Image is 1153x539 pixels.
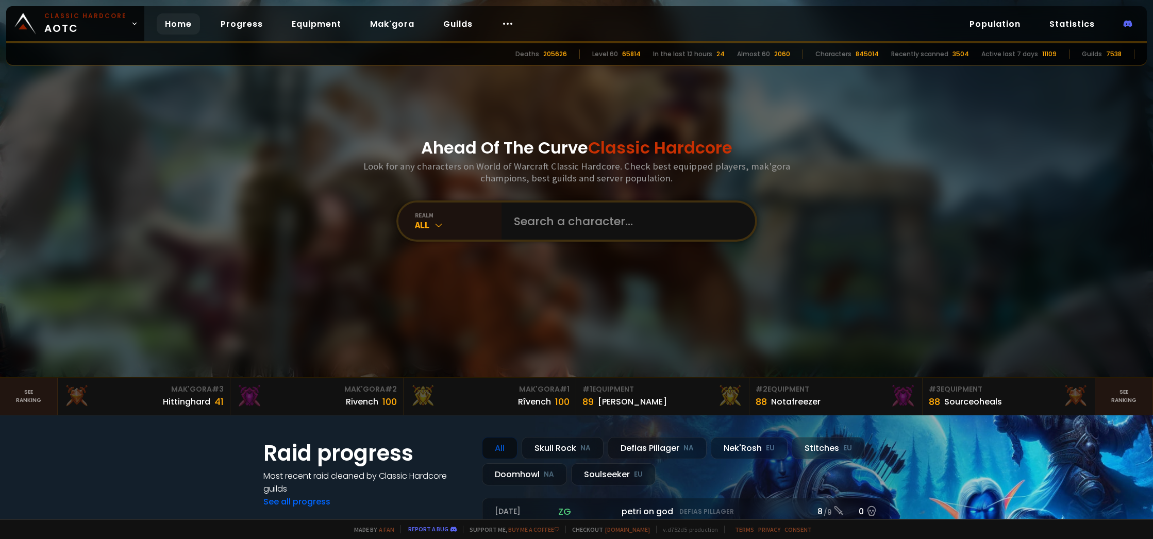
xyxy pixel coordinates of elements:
a: Equipment [283,13,349,35]
h3: Look for any characters on World of Warcraft Classic Hardcore. Check best equipped players, mak'g... [359,160,794,184]
a: Buy me a coffee [508,526,559,533]
small: EU [766,443,775,453]
a: [DOMAIN_NAME] [605,526,650,533]
div: [PERSON_NAME] [598,395,667,408]
div: 65814 [622,49,641,59]
div: Notafreezer [771,395,821,408]
div: Stitches [792,437,865,459]
div: 2060 [774,49,790,59]
span: Checkout [565,526,650,533]
span: v. d752d5 - production [656,526,718,533]
div: Active last 7 days [981,49,1038,59]
span: Made by [348,526,394,533]
div: Equipment [756,384,916,395]
div: Soulseeker [571,463,656,485]
small: EU [843,443,852,453]
div: Rivench [346,395,378,408]
div: Almost 60 [737,49,770,59]
a: Privacy [758,526,780,533]
span: AOTC [44,11,127,36]
div: 88 [929,395,940,409]
a: Terms [735,526,754,533]
a: a fan [379,526,394,533]
div: 100 [382,395,397,409]
span: # 3 [212,384,224,394]
div: Mak'Gora [410,384,570,395]
div: Skull Rock [522,437,604,459]
div: Doomhowl [482,463,567,485]
a: Mak'Gora#3Hittinghard41 [58,378,231,415]
div: 205626 [543,49,567,59]
div: Defias Pillager [608,437,707,459]
div: 100 [555,395,570,409]
div: Rîvench [518,395,551,408]
div: Recently scanned [891,49,948,59]
a: #3Equipment88Sourceoheals [923,378,1096,415]
a: Mak'Gora#2Rivench100 [230,378,404,415]
a: #1Equipment89[PERSON_NAME] [576,378,749,415]
input: Search a character... [508,203,743,240]
span: # 3 [929,384,941,394]
span: Classic Hardcore [588,136,732,159]
a: Report a bug [408,525,448,533]
span: # 2 [385,384,397,394]
div: 24 [716,49,725,59]
div: realm [415,211,502,219]
a: See all progress [263,496,330,508]
a: Classic HardcoreAOTC [6,6,144,41]
a: Population [961,13,1029,35]
h1: Raid progress [263,437,470,469]
div: Characters [815,49,851,59]
div: Mak'Gora [237,384,397,395]
a: [DATE]zgpetri on godDefias Pillager8 /90 [482,498,890,525]
div: 88 [756,395,767,409]
div: 7538 [1106,49,1122,59]
div: Level 60 [592,49,618,59]
a: Progress [212,13,271,35]
a: Consent [784,526,812,533]
div: Nek'Rosh [711,437,788,459]
a: #2Equipment88Notafreezer [749,378,923,415]
span: # 2 [756,384,767,394]
div: Equipment [929,384,1089,395]
div: Sourceoheals [944,395,1002,408]
h4: Most recent raid cleaned by Classic Hardcore guilds [263,469,470,495]
a: Statistics [1041,13,1103,35]
a: Mak'Gora#1Rîvench100 [404,378,577,415]
a: Home [157,13,200,35]
div: Mak'Gora [64,384,224,395]
span: Support me, [463,526,559,533]
div: All [482,437,517,459]
small: Classic Hardcore [44,11,127,21]
div: Deaths [515,49,539,59]
div: Equipment [582,384,743,395]
span: # 1 [560,384,570,394]
small: NA [544,469,554,480]
small: NA [683,443,694,453]
h1: Ahead Of The Curve [421,136,732,160]
div: In the last 12 hours [653,49,712,59]
div: All [415,219,502,231]
div: 11109 [1042,49,1057,59]
div: 41 [214,395,224,409]
div: Guilds [1082,49,1102,59]
span: # 1 [582,384,592,394]
div: 3504 [953,49,969,59]
div: 845014 [856,49,879,59]
div: 89 [582,395,594,409]
div: Hittinghard [163,395,210,408]
a: Guilds [435,13,481,35]
small: NA [580,443,591,453]
small: EU [634,469,643,480]
a: Mak'gora [362,13,423,35]
a: Seeranking [1095,378,1153,415]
